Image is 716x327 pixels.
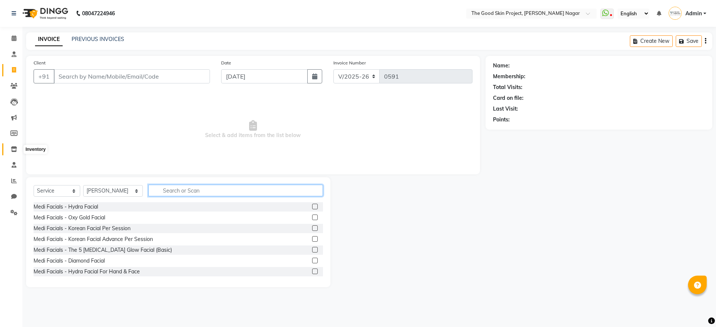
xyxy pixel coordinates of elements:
[148,185,323,196] input: Search or Scan
[34,235,153,243] div: Medi Facials - Korean Facial Advance Per Session
[221,60,231,66] label: Date
[54,69,210,83] input: Search by Name/Mobile/Email/Code
[493,73,525,80] div: Membership:
[685,10,702,18] span: Admin
[630,35,673,47] button: Create New
[493,83,522,91] div: Total Visits:
[493,62,510,70] div: Name:
[333,60,366,66] label: Invoice Number
[34,214,105,222] div: Medi Facials - Oxy Gold Facial
[669,7,682,20] img: Admin
[34,69,54,83] button: +91
[23,145,47,154] div: Inventory
[493,105,518,113] div: Last Visit:
[72,36,124,42] a: PREVIOUS INVOICES
[34,60,45,66] label: Client
[34,225,131,232] div: Medi Facials - Korean Facial Per Session
[34,92,472,167] span: Select & add items from the list below
[676,35,702,47] button: Save
[493,116,510,124] div: Points:
[34,268,140,276] div: Medi Facials - Hydra Facial For Hand & Face
[82,3,115,24] b: 08047224946
[34,203,98,211] div: Medi Facials - Hydra Facial
[35,33,63,46] a: INVOICE
[493,94,524,102] div: Card on file:
[19,3,70,24] img: logo
[34,257,105,265] div: Medi Facials - Diamond Facial
[34,246,172,254] div: Medi Facials - The 5 [MEDICAL_DATA] Glow Facial (Basic)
